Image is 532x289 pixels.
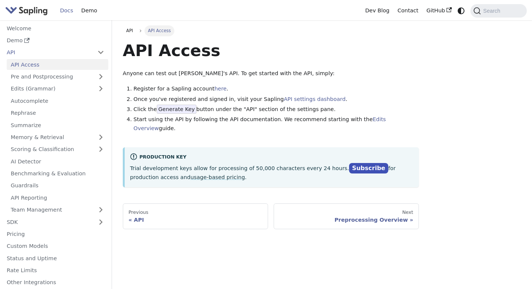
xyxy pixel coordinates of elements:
[7,205,108,215] a: Team Management
[470,4,526,18] button: Search (Command+K)
[422,5,455,16] a: GitHub
[134,84,419,93] li: Register for a Sapling account .
[7,71,108,82] a: Pre and Postprocessing
[130,153,414,162] div: Production Key
[123,203,268,229] a: PreviousAPI
[214,86,226,92] a: here
[279,216,413,223] div: Preprocessing Overview
[7,83,108,94] a: Edits (Grammar)
[130,163,414,182] p: Trial development keys allow for processing of 50,000 characters every 24 hours. for production a...
[7,156,108,167] a: AI Detector
[7,108,108,119] a: Rephrase
[128,209,262,215] div: Previous
[123,69,419,78] p: Anyone can test out [PERSON_NAME]'s API. To get started with the API, simply:
[7,95,108,106] a: Autocomplete
[123,25,419,36] nav: Breadcrumbs
[3,23,108,34] a: Welcome
[56,5,77,16] a: Docs
[3,216,93,227] a: SDK
[123,40,419,61] h1: API Access
[93,47,108,58] button: Collapse sidebar category 'API'
[7,132,108,143] a: Memory & Retrieval
[481,8,505,14] span: Search
[190,174,245,180] a: usage-based pricing
[3,35,108,46] a: Demo
[77,5,101,16] a: Demo
[3,277,108,288] a: Other Integrations
[349,163,388,174] a: Subscribe
[284,96,345,102] a: API settings dashboard
[274,203,419,229] a: NextPreprocessing Overview
[134,105,419,114] li: Click the button under the "API" section of the settings pane.
[7,180,108,191] a: Guardrails
[7,168,108,179] a: Benchmarking & Evaluation
[7,192,108,203] a: API Reporting
[157,105,196,114] span: Generate Key
[123,203,419,229] nav: Docs pages
[3,265,108,276] a: Rate Limits
[128,216,262,223] div: API
[3,253,108,264] a: Status and Uptime
[3,229,108,240] a: Pricing
[393,5,423,16] a: Contact
[361,5,393,16] a: Dev Blog
[7,59,108,70] a: API Access
[5,5,48,16] img: Sapling.ai
[123,25,137,36] a: API
[279,209,413,215] div: Next
[3,241,108,252] a: Custom Models
[5,5,50,16] a: Sapling.aiSapling.ai
[456,5,467,16] button: Switch between dark and light mode (currently system mode)
[126,28,133,33] span: API
[7,144,108,155] a: Scoring & Classification
[3,47,93,58] a: API
[144,25,174,36] span: API Access
[134,95,419,104] li: Once you've registered and signed in, visit your Sapling .
[7,120,108,130] a: Summarize
[93,216,108,227] button: Expand sidebar category 'SDK'
[134,115,419,133] li: Start using the API by following the API documentation. We recommend starting with the guide.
